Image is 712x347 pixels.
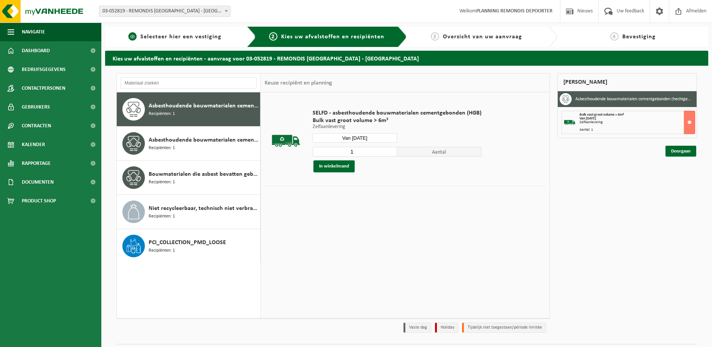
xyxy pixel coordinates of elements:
[117,127,260,161] button: Asbesthoudende bouwmaterialen cementgebonden met isolatie(hechtgebonden) Recipiënten: 1
[476,8,552,14] strong: PLANNING REMONDIS DEPOORTER
[313,109,482,117] span: SELFD - asbesthoudende bouwmaterialen cementgebonden (HGB)
[117,92,260,127] button: Asbesthoudende bouwmaterialen cementgebonden (hechtgebonden) Recipiënten: 1
[665,146,696,157] a: Doorgaan
[313,117,482,124] span: Bulk vast groot volume > 6m³
[105,51,708,65] h2: Kies uw afvalstoffen en recipiënten - aanvraag voor 03-052819 - REMONDIS [GEOGRAPHIC_DATA] - [GEO...
[109,32,241,41] a: 1Selecteer hier een vestiging
[462,323,546,333] li: Tijdelijk niet toegestaan/période limitée
[443,34,522,40] span: Overzicht van uw aanvraag
[580,116,596,121] strong: Van [DATE]
[397,147,482,157] span: Aantal
[313,124,482,130] p: Zelfaanlevering
[22,23,45,41] span: Navigatie
[149,136,258,145] span: Asbesthoudende bouwmaterialen cementgebonden met isolatie(hechtgebonden)
[22,116,51,135] span: Contracten
[403,323,431,333] li: Vaste dag
[149,179,175,186] span: Recipiënten: 1
[99,6,230,17] span: 03-052819 - REMONDIS WEST-VLAANDEREN - OOSTENDE
[580,121,695,124] div: Zelfaanlevering
[22,154,51,173] span: Rapportage
[22,192,56,210] span: Product Shop
[120,77,257,89] input: Materiaal zoeken
[580,113,624,117] span: Bulk vast groot volume > 6m³
[575,93,691,105] h3: Asbesthoudende bouwmaterialen cementgebonden (hechtgebonden)
[149,101,258,110] span: Asbesthoudende bouwmaterialen cementgebonden (hechtgebonden)
[313,160,355,172] button: In winkelmand
[22,79,65,98] span: Contactpersonen
[580,128,695,132] div: Aantal: 1
[117,195,260,229] button: Niet recycleerbaar, technisch niet verbrandbaar afval (brandbaar) Recipiënten: 1
[22,60,66,79] span: Bedrijfsgegevens
[117,161,260,195] button: Bouwmaterialen die asbest bevatten gebonden aan cement, bitumen, kunststof of lijm (hechtgebonden...
[22,98,50,116] span: Gebruikers
[610,32,619,41] span: 4
[435,323,458,333] li: Holiday
[149,145,175,152] span: Recipiënten: 1
[149,238,226,247] span: PCI_COLLECTION_PMD_LOOSE
[149,213,175,220] span: Recipiënten: 1
[22,135,45,154] span: Kalender
[128,32,137,41] span: 1
[149,110,175,118] span: Recipiënten: 1
[22,173,54,192] span: Documenten
[22,41,50,60] span: Dashboard
[313,133,397,143] input: Selecteer datum
[281,34,384,40] span: Kies uw afvalstoffen en recipiënten
[622,34,656,40] span: Bevestiging
[431,32,439,41] span: 3
[140,34,221,40] span: Selecteer hier een vestiging
[261,74,336,92] div: Keuze recipiënt en planning
[269,32,277,41] span: 2
[149,247,175,254] span: Recipiënten: 1
[117,229,260,263] button: PCI_COLLECTION_PMD_LOOSE Recipiënten: 1
[149,170,258,179] span: Bouwmaterialen die asbest bevatten gebonden aan cement, bitumen, kunststof of lijm (hechtgebonden...
[557,73,697,91] div: [PERSON_NAME]
[149,204,258,213] span: Niet recycleerbaar, technisch niet verbrandbaar afval (brandbaar)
